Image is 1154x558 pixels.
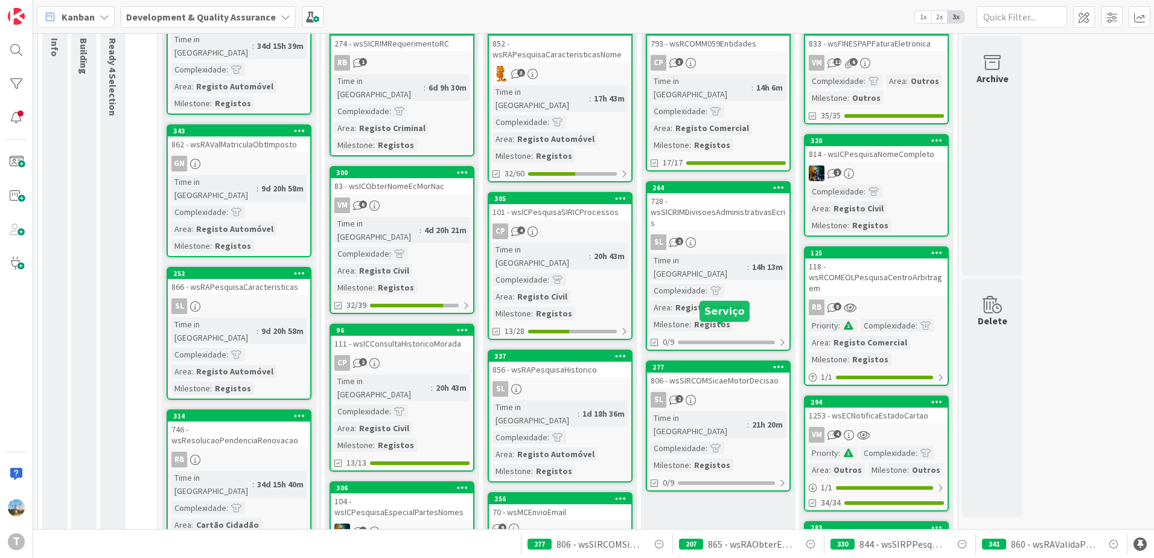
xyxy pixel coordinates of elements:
[909,463,943,476] div: Outros
[849,353,891,366] div: Registos
[346,457,366,469] span: 13/13
[168,452,310,467] div: RB
[489,25,631,62] div: 333852 - wsRAPesquisaCaracteristicasNome
[191,222,193,236] span: :
[171,365,191,378] div: Area
[334,247,389,260] div: Complexidade
[809,446,838,460] div: Priority
[804,24,949,124] a: 323833 - wsFINESPAPFaturaEletronicaVMComplexidade:Area:OutrosMilestone:Outros35/35
[489,223,631,239] div: CP
[805,248,948,258] div: 125
[354,264,356,277] span: :
[811,136,948,145] div: 320
[346,299,366,312] span: 32/39
[171,33,252,59] div: Time in [GEOGRAPHIC_DATA]
[258,324,307,338] div: 9d 20h 58m
[359,58,367,66] span: 1
[168,126,310,136] div: 343
[647,362,789,388] div: 277806 - wsSIRCOMSicaeMotorDecisao
[171,205,226,219] div: Complexidade
[663,476,674,489] span: 0/9
[389,247,391,260] span: :
[331,55,473,71] div: RB
[359,358,367,366] span: 2
[489,204,631,220] div: 101 - wsICPesquisaSIRICProcessos
[651,441,706,455] div: Complexidade
[747,260,749,274] span: :
[647,182,789,231] div: 264728 - wsSICRIMDivisoesAdministrativasEcris
[226,205,228,219] span: :
[809,202,829,215] div: Area
[675,237,683,245] span: 2
[330,24,474,156] a: 149274 - wsSICRIMRequerimentoRCRBTime in [GEOGRAPHIC_DATA]:6d 9h 30mComplexidade:Area:Registo Cri...
[651,318,689,331] div: Milestone
[834,303,841,310] span: 8
[749,418,786,431] div: 21h 20m
[809,353,847,366] div: Milestone
[375,138,417,152] div: Registos
[226,348,228,361] span: :
[493,85,589,112] div: Time in [GEOGRAPHIC_DATA]
[375,438,417,452] div: Registos
[647,373,789,388] div: 806 - wsSIRCOMSicaeMotorDecisao
[805,25,948,51] div: 323833 - wsFINESPAPFaturaEletronica
[514,132,598,146] div: Registo Automóvel
[830,336,910,349] div: Registo Comercial
[829,336,830,349] span: :
[171,239,210,252] div: Milestone
[334,197,350,213] div: VM
[512,447,514,461] span: :
[493,66,508,82] img: RL
[514,290,570,303] div: Registo Civil
[809,427,824,443] div: VM
[805,36,948,51] div: 833 - wsFINESPAPFaturaEletronica
[489,362,631,377] div: 856 - wsRAPesquisaHistorico
[916,446,917,460] span: :
[493,464,531,478] div: Milestone
[505,167,524,180] span: 32/60
[689,458,691,472] span: :
[494,194,631,203] div: 305
[334,438,373,452] div: Milestone
[375,281,417,294] div: Registos
[171,452,187,467] div: RB
[547,115,549,129] span: :
[171,80,191,93] div: Area
[493,381,508,397] div: SL
[906,74,908,88] span: :
[531,307,533,320] span: :
[334,264,354,277] div: Area
[651,254,747,280] div: Time in [GEOGRAPHIC_DATA]
[869,463,907,476] div: Milestone
[171,97,210,110] div: Milestone
[168,268,310,295] div: 252866 - wsRAPesquisaCaracteristicas
[651,138,689,152] div: Milestone
[331,25,473,51] div: 149274 - wsSICRIMRequerimentoRC
[647,193,789,231] div: 728 - wsSICRIMDivisoesAdministrativasEcris
[193,80,276,93] div: Registo Automóvel
[977,6,1067,28] input: Quick Filter...
[531,149,533,162] span: :
[809,463,829,476] div: Area
[547,273,549,286] span: :
[907,463,909,476] span: :
[805,258,948,296] div: 118 - wsRCOMEOLPesquisaCentroArbitragem
[647,234,789,250] div: SL
[809,165,824,181] img: JC
[62,10,95,24] span: Kanban
[171,348,226,361] div: Complexidade
[356,422,412,435] div: Registo Civil
[651,284,706,297] div: Complexidade
[493,273,547,286] div: Complexidade
[675,395,683,403] span: 2
[210,239,212,252] span: :
[334,281,373,294] div: Milestone
[849,91,884,104] div: Outros
[167,409,311,553] a: 314746 - wsResolucaoPendenciaRenovacaoRBTime in [GEOGRAPHIC_DATA]:34d 15h 40mComplexidade:Area:Ca...
[171,156,187,172] div: GN
[489,193,631,220] div: 305101 - wsICPesquisaSIRICProcessos
[651,74,751,101] div: Time in [GEOGRAPHIC_DATA]
[671,301,672,314] span: :
[689,138,691,152] span: :
[488,192,633,340] a: 305101 - wsICPesquisaSIRICProcessosCPTime in [GEOGRAPHIC_DATA]:20h 43mComplexidade:Area:Registo C...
